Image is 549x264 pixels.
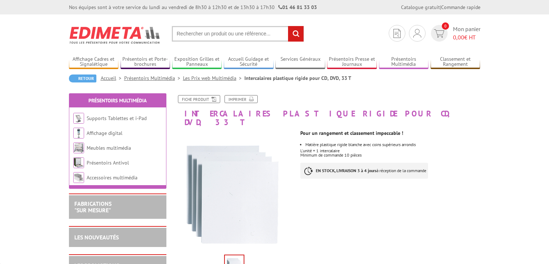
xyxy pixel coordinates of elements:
a: Présentoirs Multimédia [88,97,147,104]
a: Imprimer [225,95,258,103]
li: Intercalaires plastique rigide pour CD, DVD, 33 T [244,74,351,82]
a: devis rapide 0 Mon panier 0,00€ HT [429,25,480,42]
p: à réception de la commande [300,163,428,179]
a: Meubles multimédia [87,145,131,151]
a: LES NOUVEAUTÉS [74,234,119,241]
a: Catalogue gratuit [401,4,440,10]
a: Présentoirs et Porte-brochures [121,56,170,68]
a: Présentoirs Presse et Journaux [327,56,377,68]
a: Fiche produit [178,95,220,103]
span: 0 [442,22,449,30]
a: Classement et Rangement [431,56,480,68]
a: Services Généraux [275,56,325,68]
strong: 01 46 81 33 03 [278,4,317,10]
img: devis rapide [413,29,421,38]
a: Affichage Cadres et Signalétique [69,56,119,68]
img: Accessoires multimédia [73,172,84,183]
div: L'unité = 1 intercalaire Minimum de commande 10 pièces [300,127,485,186]
a: Accueil Guidage et Sécurité [224,56,274,68]
img: devis rapide [393,29,401,38]
a: Présentoirs Antivol [87,159,129,166]
h1: Intercalaires plastique rigide pour CD, DVD, 33 T [168,95,486,127]
a: Accessoires multimédia [87,174,138,181]
img: Affichage digital [73,128,84,139]
a: Présentoirs Multimédia [379,56,429,68]
div: Nos équipes sont à votre service du lundi au vendredi de 8h30 à 12h30 et de 13h30 à 17h30 [69,4,317,11]
a: Présentoirs Multimédia [124,75,183,81]
span: € HT [453,33,480,42]
strong: EN STOCK, LIVRAISON 3 à 4 jours [316,168,376,173]
input: Rechercher un produit ou une référence... [172,26,304,42]
span: Mon panier [453,25,480,42]
a: FABRICATIONS"Sur Mesure" [74,200,112,214]
img: Edimeta [69,22,161,48]
a: Supports Tablettes et i-Pad [87,115,147,122]
a: Accueil [101,75,124,81]
input: rechercher [288,26,304,42]
img: Supports Tablettes et i-Pad [73,113,84,124]
a: Affichage digital [87,130,122,136]
img: Meubles multimédia [73,142,84,153]
span: 0,00 [453,34,464,41]
div: | [401,4,480,11]
a: Exposition Grilles et Panneaux [172,56,222,68]
a: Commande rapide [441,4,480,10]
img: Présentoirs Antivol [73,157,84,168]
img: accessoires_multimedia_gs1514.jpg [174,130,295,252]
a: Les Prix web Multimédia [183,75,244,81]
strong: Pour un rangement et classement impeccable ! [300,130,403,136]
a: Retour [69,74,96,82]
li: Matière plastique rigide blanche avec coins supérieurs arrondis [305,142,480,147]
img: devis rapide [434,29,444,38]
